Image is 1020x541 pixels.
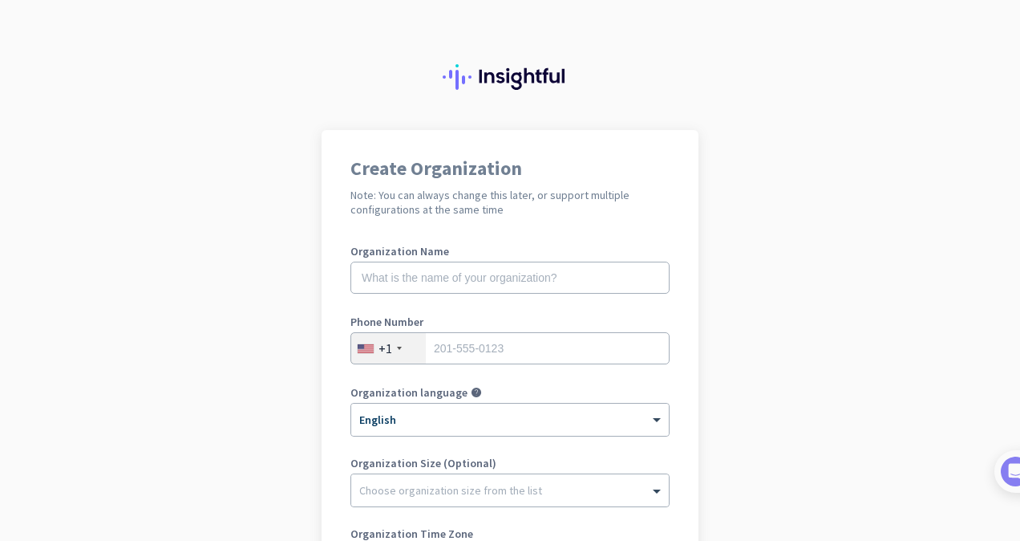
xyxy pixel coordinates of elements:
[443,64,577,90] img: Insightful
[350,316,670,327] label: Phone Number
[350,188,670,217] h2: Note: You can always change this later, or support multiple configurations at the same time
[350,262,670,294] input: What is the name of your organization?
[350,246,670,257] label: Organization Name
[350,528,670,539] label: Organization Time Zone
[378,340,392,356] div: +1
[350,332,670,364] input: 201-555-0123
[471,387,482,398] i: help
[350,458,670,469] label: Organization Size (Optional)
[350,387,467,398] label: Organization language
[350,159,670,178] h1: Create Organization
